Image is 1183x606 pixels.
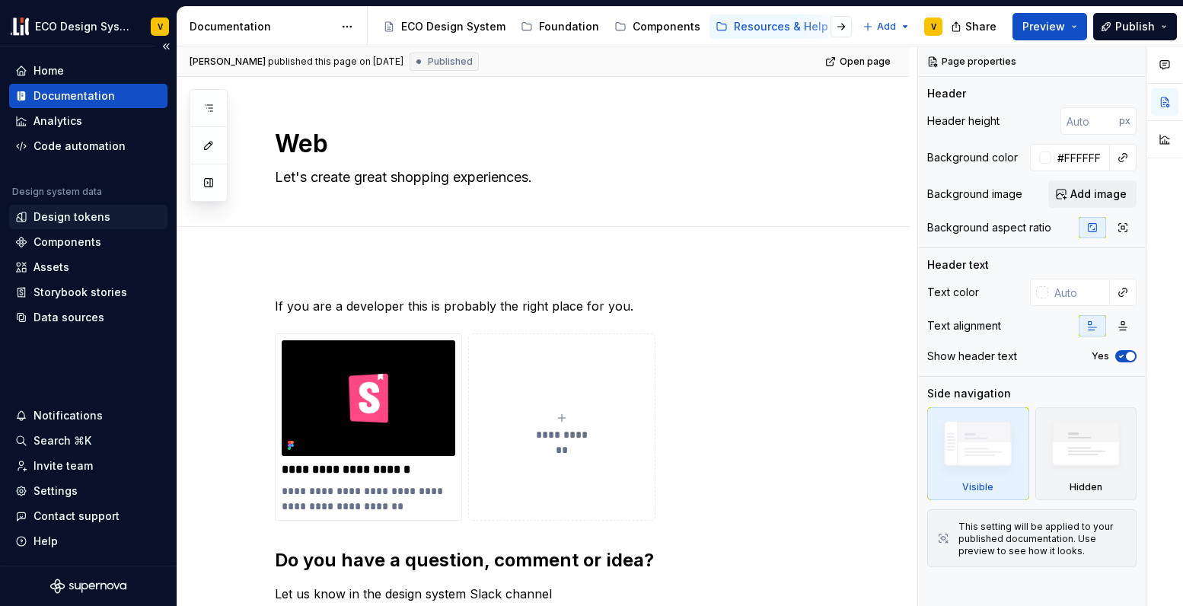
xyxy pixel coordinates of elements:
a: Analytics [9,109,167,133]
span: Share [965,19,996,34]
div: Documentation [33,88,115,104]
div: Search ⌘K [33,433,91,448]
a: Invite team [9,454,167,478]
div: Header height [927,113,1000,129]
div: Text color [927,285,979,300]
div: ECO Design System [35,19,132,34]
div: Resources & Help [734,19,828,34]
div: Background image [927,187,1022,202]
div: Data sources [33,310,104,325]
div: Design system data [12,186,102,198]
div: Visible [962,481,993,493]
div: Background color [927,150,1018,165]
div: published this page on [DATE] [268,56,403,68]
p: If you are a developer this is probably the right place for you. [275,297,849,315]
a: Foundation [515,14,605,39]
div: ECO Design System [401,19,505,34]
a: Resources & Help [709,14,834,39]
span: Add image [1070,187,1127,202]
div: Design tokens [33,209,110,225]
div: Home [33,63,64,78]
button: Add [858,16,915,37]
button: Share [943,13,1006,40]
div: Hidden [1070,481,1102,493]
div: Storybook stories [33,285,127,300]
p: px [1119,115,1130,127]
div: Foundation [539,19,599,34]
a: Open page [821,51,898,72]
div: Text alignment [927,318,1001,333]
textarea: Web [272,126,846,162]
button: Preview [1012,13,1087,40]
div: Background aspect ratio [927,220,1051,235]
p: Let us know in the design system Slack channel [275,585,849,603]
textarea: Let's create great shopping experiences. [272,165,846,190]
a: Design tokens [9,205,167,229]
svg: Supernova Logo [50,579,126,594]
a: ECO Design System [377,14,512,39]
span: Preview [1022,19,1065,34]
span: Publish [1115,19,1155,34]
span: Add [877,21,896,33]
div: Show header text [927,349,1017,364]
button: Search ⌘K [9,429,167,453]
div: Header [927,86,966,101]
a: Storybook stories [9,280,167,305]
span: Open page [840,56,891,68]
h2: Do you have a question, comment or idea? [275,548,849,573]
div: Documentation [190,19,333,34]
a: Home [9,59,167,83]
div: V [931,21,936,33]
button: Add image [1048,180,1137,208]
div: V [158,21,163,33]
button: Collapse sidebar [155,36,177,57]
div: Settings [33,483,78,499]
span: [PERSON_NAME] [190,56,266,68]
a: Code automation [9,134,167,158]
div: Help [33,534,58,549]
button: Notifications [9,403,167,428]
div: Components [33,234,101,250]
div: Page tree [377,11,855,42]
div: Assets [33,260,69,275]
div: Hidden [1035,407,1137,500]
div: Notifications [33,408,103,423]
button: Contact support [9,504,167,528]
label: Yes [1092,350,1109,362]
div: Header text [927,257,989,273]
input: Auto [1051,144,1110,171]
div: Visible [927,407,1029,500]
div: Analytics [33,113,82,129]
div: Side navigation [927,386,1011,401]
input: Auto [1048,279,1110,306]
a: Data sources [9,305,167,330]
div: Contact support [33,509,120,524]
div: This setting will be applied to your published documentation. Use preview to see how it looks. [958,521,1127,557]
div: Invite team [33,458,93,474]
a: Components [608,14,706,39]
button: ECO Design SystemV [3,10,174,43]
button: Publish [1093,13,1177,40]
span: Published [428,56,473,68]
input: Auto [1060,107,1119,135]
a: Assets [9,255,167,279]
img: f0abbffb-d71d-4d32-b858-d34959bbcc23.png [11,18,29,36]
div: Code automation [33,139,126,154]
button: Help [9,529,167,553]
div: Components [633,19,700,34]
a: Components [9,230,167,254]
a: Settings [9,479,167,503]
a: Documentation [9,84,167,108]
